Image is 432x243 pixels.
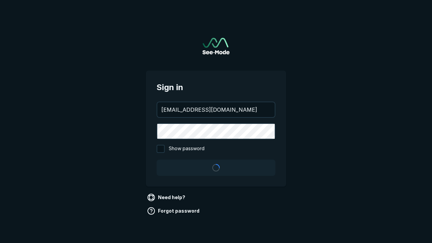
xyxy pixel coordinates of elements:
img: See-Mode Logo [202,38,230,54]
a: Go to sign in [202,38,230,54]
span: Sign in [157,81,275,93]
a: Forgot password [146,206,202,216]
input: your@email.com [157,102,275,117]
a: Need help? [146,192,188,203]
span: Show password [169,145,205,153]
